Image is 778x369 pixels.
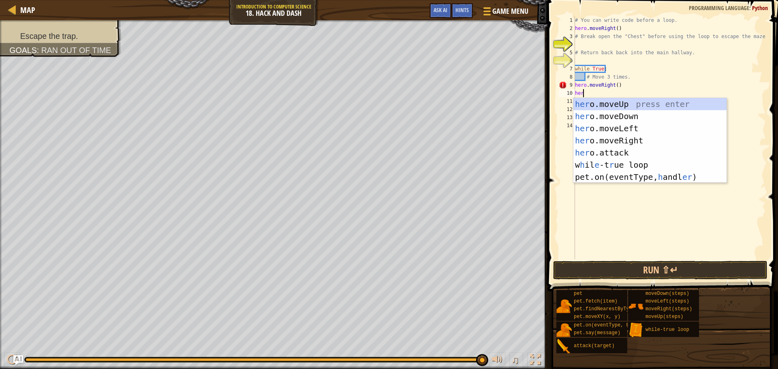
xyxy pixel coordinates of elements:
div: 6 [559,57,575,65]
button: ♫ [509,352,523,369]
button: Ask AI [430,3,451,18]
span: pet.moveXY(x, y) [574,314,620,320]
div: 5 [559,49,575,57]
img: portrait.png [556,322,572,338]
img: portrait.png [556,339,572,354]
span: Map [20,4,35,15]
span: pet.say(message) [574,330,620,336]
img: portrait.png [556,299,572,314]
button: Adjust volume [489,352,505,369]
button: Ask AI [13,355,23,365]
span: : [749,4,752,12]
a: Map [16,4,35,15]
span: Hints [455,6,469,14]
span: ♫ [511,354,519,366]
span: Ask AI [434,6,447,14]
div: 4 [559,41,575,49]
div: 10 [559,89,575,97]
span: Ran out of time [41,46,111,55]
div: 14 [559,122,575,130]
span: moveRight(steps) [645,306,692,312]
div: 2 [559,24,575,32]
div: 7 [559,65,575,73]
div: 3 [559,32,575,41]
li: Escape the trap. [9,30,113,42]
div: 11 [559,97,575,105]
div: 13 [559,113,575,122]
div: 8 [559,73,575,81]
span: moveLeft(steps) [645,299,689,304]
button: Run ⇧↵ [553,261,767,279]
span: pet.findNearestByType(type) [574,306,652,312]
span: Programming language [689,4,749,12]
span: while-true loop [645,327,689,333]
button: Game Menu [477,3,533,22]
div: 12 [559,105,575,113]
button: Ctrl + P: Play [4,352,20,369]
span: pet.fetch(item) [574,299,618,304]
span: Escape the trap. [20,32,78,41]
div: 1 [559,16,575,24]
img: portrait.png [628,299,643,314]
span: pet.on(eventType, handler) [574,322,650,328]
span: pet [574,291,583,296]
span: Python [752,4,768,12]
span: Goals [9,46,37,55]
div: 9 [559,81,575,89]
button: Toggle fullscreen [527,352,543,369]
span: moveUp(steps) [645,314,684,320]
span: attack(target) [574,343,615,349]
span: Game Menu [492,6,528,17]
span: moveDown(steps) [645,291,689,296]
img: portrait.png [628,322,643,338]
span: : [37,46,41,55]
